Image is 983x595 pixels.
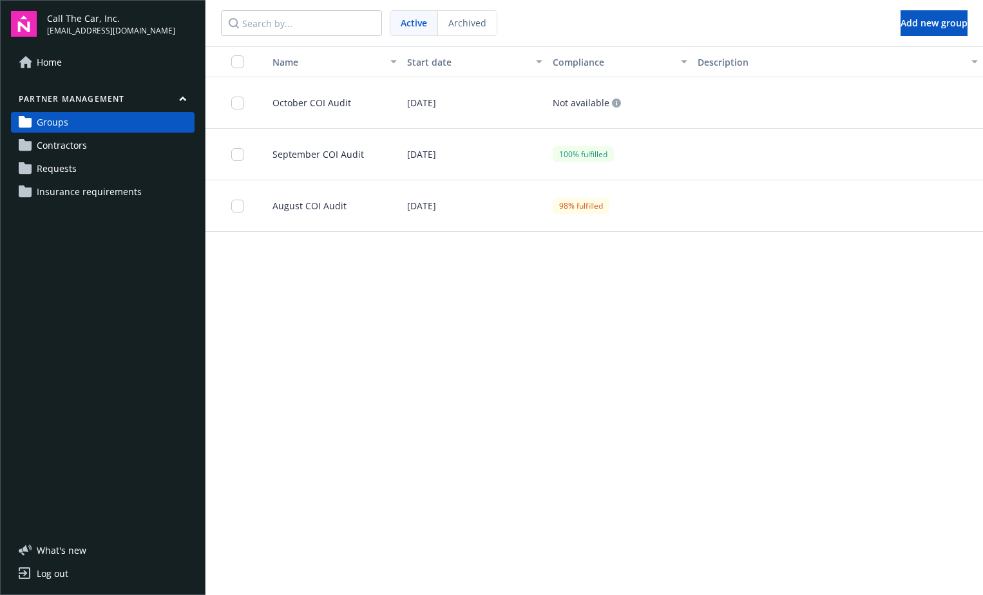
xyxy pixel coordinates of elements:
span: [DATE] [407,96,436,109]
div: Compliance [553,55,673,69]
input: Select all [231,55,244,68]
span: Home [37,52,62,73]
span: Contractors [37,135,87,156]
div: Toggle SortBy [262,55,383,69]
button: What's new [11,543,107,557]
span: [DATE] [407,147,436,161]
span: [EMAIL_ADDRESS][DOMAIN_NAME] [47,25,175,37]
span: Requests [37,158,77,179]
span: September COI Audit [262,147,364,161]
div: 100% fulfilled [553,146,614,162]
span: October COI Audit [262,96,351,109]
button: Start date [402,46,547,77]
div: Name [262,55,383,69]
span: Active [401,16,427,30]
button: Call The Car, Inc.[EMAIL_ADDRESS][DOMAIN_NAME] [47,11,195,37]
a: Groups [11,112,195,133]
span: Archived [448,16,486,30]
a: Requests [11,158,195,179]
span: What ' s new [37,543,86,557]
div: 98% fulfilled [553,198,609,214]
a: Insurance requirements [11,182,195,202]
span: August COI Audit [262,199,347,212]
button: Add new group [901,10,968,36]
span: Add new group [901,17,968,29]
span: Insurance requirements [37,182,142,202]
div: Not available [553,99,621,108]
span: [DATE] [407,199,436,212]
button: Compliance [548,46,692,77]
button: Description [692,46,983,77]
div: Description [698,55,964,69]
a: Contractors [11,135,195,156]
a: Home [11,52,195,73]
input: Toggle Row Selected [231,200,244,212]
input: Toggle Row Selected [231,148,244,161]
span: Groups [37,112,68,133]
div: Start date [407,55,528,69]
input: Search by... [221,10,382,36]
button: Partner management [11,93,195,109]
img: navigator-logo.svg [11,11,37,37]
div: Log out [37,563,68,584]
input: Toggle Row Selected [231,97,244,109]
span: Call The Car, Inc. [47,12,175,25]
